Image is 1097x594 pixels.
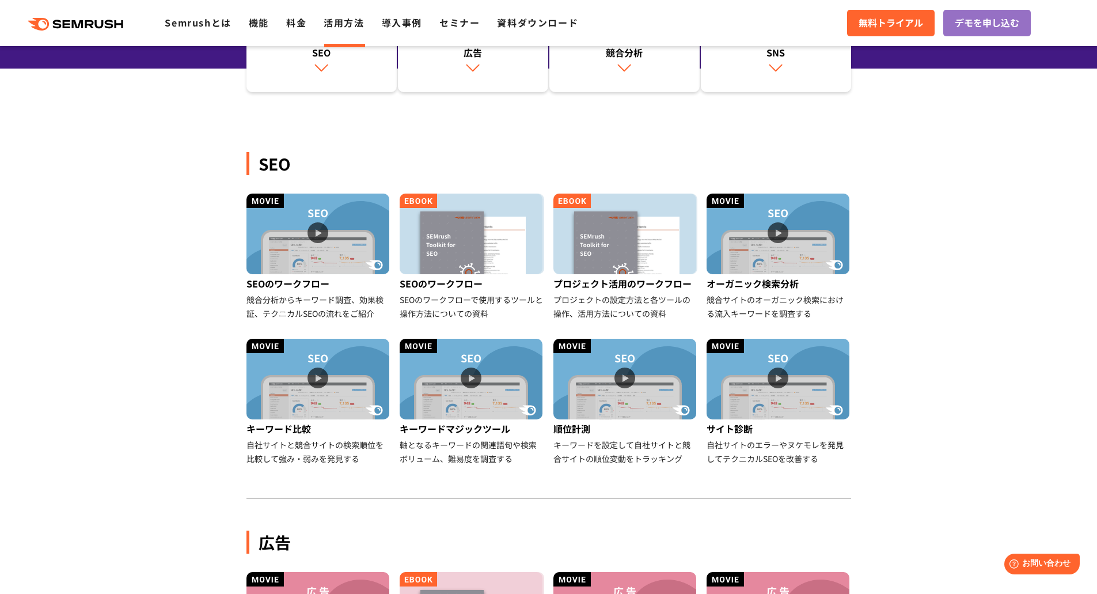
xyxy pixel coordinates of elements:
a: SEOのワークフロー 競合分析からキーワード調査、効果検証、テクニカルSEOの流れをご紹介 [246,194,391,320]
div: プロジェクト活用のワークフロー [553,274,698,293]
div: キーワードを設定して自社サイトと競合サイトの順位変動をトラッキング [553,438,698,466]
div: プロジェクトの設定方法と各ツールの操作、活用方法についての資料 [553,293,698,320]
a: 導入事例 [382,16,422,29]
div: 広告 [404,46,542,59]
span: デモを申し込む [955,16,1019,31]
div: SEOのワークフロー [400,274,544,293]
div: 競合分析からキーワード調査、効果検証、テクニカルSEOの流れをご紹介 [246,293,391,320]
a: サイト診断 自社サイトのエラーやヌケモレを発見してテクニカルSEOを改善する [707,339,851,466]
div: サイト診断 [707,419,851,438]
a: 活用方法 [324,16,364,29]
a: SNS [701,22,851,93]
a: 順位計測 キーワードを設定して自社サイトと競合サイトの順位変動をトラッキング [553,339,698,466]
a: キーワード比較 自社サイトと競合サイトの検索順位を比較して強み・弱みを発見する [246,339,391,466]
div: SEOのワークフロー [246,274,391,293]
a: SEOのワークフロー SEOのワークフローで使用するツールと操作方法についての資料 [400,194,544,320]
a: Semrushとは [165,16,231,29]
a: 広告 [398,22,548,93]
div: 自社サイトと競合サイトの検索順位を比較して強み・弱みを発見する [246,438,391,466]
a: 料金 [286,16,306,29]
a: プロジェクト活用のワークフロー プロジェクトの設定方法と各ツールの操作、活用方法についての資料 [553,194,698,320]
span: 無料トライアル [859,16,923,31]
div: 自社サイトのエラーやヌケモレを発見してテクニカルSEOを改善する [707,438,851,466]
iframe: Help widget launcher [994,549,1084,581]
a: 無料トライアル [847,10,935,36]
div: 順位計測 [553,419,698,438]
a: 機能 [249,16,269,29]
div: SNS [707,46,845,59]
div: SEO [246,152,851,175]
div: キーワード比較 [246,419,391,438]
div: 軸となるキーワードの関連語句や検索ボリューム、難易度を調査する [400,438,544,466]
div: 競合サイトのオーガニック検索における流入キーワードを調査する [707,293,851,320]
a: 競合分析 [549,22,700,93]
div: SEO [252,46,391,59]
a: デモを申し込む [943,10,1031,36]
div: 広告 [246,531,851,554]
div: SEOのワークフローで使用するツールと操作方法についての資料 [400,293,544,320]
a: セミナー [439,16,480,29]
a: キーワードマジックツール 軸となるキーワードの関連語句や検索ボリューム、難易度を調査する [400,339,544,466]
a: オーガニック検索分析 競合サイトのオーガニック検索における流入キーワードを調査する [707,194,851,320]
div: オーガニック検索分析 [707,274,851,293]
div: キーワードマジックツール [400,419,544,438]
a: SEO [246,22,397,93]
a: 資料ダウンロード [497,16,578,29]
div: 競合分析 [555,46,694,59]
